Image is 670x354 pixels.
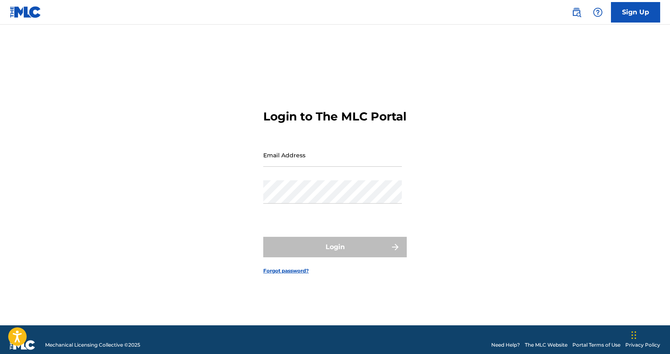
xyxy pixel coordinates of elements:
a: Portal Terms of Use [572,341,620,349]
a: Sign Up [611,2,660,23]
a: Need Help? [491,341,520,349]
a: Forgot password? [263,267,309,275]
div: Help [590,4,606,20]
img: MLC Logo [10,6,41,18]
a: Public Search [568,4,585,20]
iframe: Chat Widget [629,315,670,354]
a: The MLC Website [525,341,567,349]
img: logo [10,340,35,350]
a: Privacy Policy [625,341,660,349]
div: Drag [631,323,636,347]
h3: Login to The MLC Portal [263,109,406,124]
span: Mechanical Licensing Collective © 2025 [45,341,140,349]
img: help [593,7,603,17]
img: search [572,7,581,17]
